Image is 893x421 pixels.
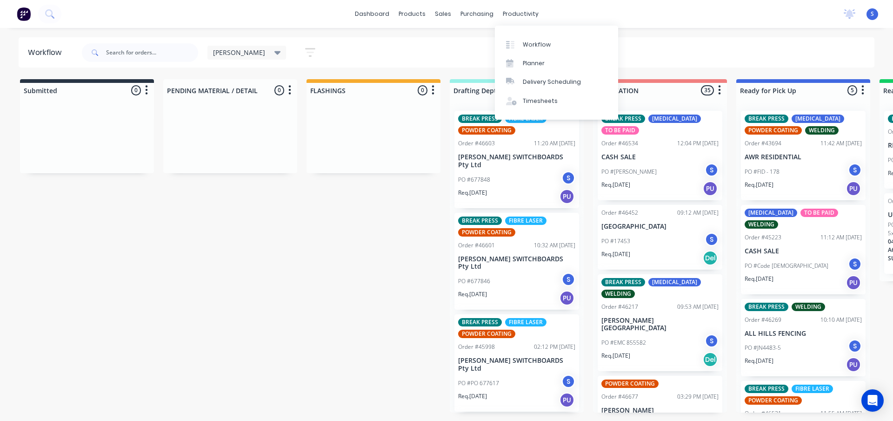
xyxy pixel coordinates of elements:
[458,379,499,387] p: PO #PO 677617
[213,48,265,57] span: [PERSON_NAME]
[805,126,839,135] div: WELDING
[745,220,778,229] div: WELDING
[561,374,575,388] div: S
[677,139,719,148] div: 12:04 PM [DATE]
[17,7,31,21] img: Factory
[458,277,490,285] p: PO #677846
[495,35,618,54] a: Workflow
[703,181,718,196] div: PU
[705,163,719,177] div: S
[745,209,797,217] div: [MEDICAL_DATA]
[458,241,495,250] div: Order #46601
[28,47,66,58] div: Workflow
[534,241,575,250] div: 10:32 AM [DATE]
[601,126,639,135] div: TO BE PAID
[534,343,575,351] div: 02:12 PM [DATE]
[458,139,495,148] div: Order #46603
[745,126,802,135] div: POWDER COATING
[560,189,574,204] div: PU
[598,111,722,200] div: BREAK PRESS[MEDICAL_DATA]TO BE PAIDOrder #4653412:04 PM [DATE]CASH SALEPO #[PERSON_NAME]SReq.[DAT...
[745,275,773,283] p: Req. [DATE]
[705,334,719,348] div: S
[458,357,575,373] p: [PERSON_NAME] SWITCHBOARDS Pty Ltd
[741,205,866,294] div: [MEDICAL_DATA]TO BE PAIDWELDINGOrder #4522311:12 AM [DATE]CASH SALEPO #Code [DEMOGRAPHIC_DATA]SRe...
[458,176,490,184] p: PO #677848
[458,126,515,135] div: POWDER COATING
[534,139,575,148] div: 11:20 AM [DATE]
[745,115,788,123] div: BREAK PRESS
[871,10,874,18] span: S
[458,255,575,271] p: [PERSON_NAME] SWITCHBOARDS Pty Ltd
[745,330,862,338] p: ALL HILLS FENCING
[601,380,659,388] div: POWDER COATING
[601,115,645,123] div: BREAK PRESS
[745,409,781,418] div: Order #46531
[745,233,781,242] div: Order #45223
[601,250,630,258] p: Req. [DATE]
[456,7,498,21] div: purchasing
[505,217,546,225] div: FIBRE LASER
[820,316,862,324] div: 10:10 AM [DATE]
[745,396,802,405] div: POWDER COATING
[458,318,502,326] div: BREAK PRESS
[350,7,394,21] a: dashboard
[703,251,718,265] div: Del
[741,299,866,377] div: BREAK PRESSWELDINGOrder #4626910:10 AM [DATE]ALL HILLS FENCINGPO #JN4483-5SReq.[DATE]PU
[601,393,638,401] div: Order #46677
[677,209,719,217] div: 09:12 AM [DATE]
[106,43,198,62] input: Search for orders...
[454,314,579,412] div: BREAK PRESSFIBRE LASERPOWDER COATINGOrder #4599802:12 PM [DATE][PERSON_NAME] SWITCHBOARDS Pty Ltd...
[741,111,866,200] div: BREAK PRESS[MEDICAL_DATA]POWDER COATINGWELDINGOrder #4369411:42 AM [DATE]AWR RESIDENTIALPO #FID -...
[523,97,558,105] div: Timesheets
[846,181,861,196] div: PU
[561,171,575,185] div: S
[745,262,828,270] p: PO #Code [DEMOGRAPHIC_DATA]
[495,73,618,91] a: Delivery Scheduling
[495,54,618,73] a: Planner
[745,181,773,189] p: Req. [DATE]
[846,275,861,290] div: PU
[601,139,638,148] div: Order #46534
[820,139,862,148] div: 11:42 AM [DATE]
[458,392,487,401] p: Req. [DATE]
[601,168,657,176] p: PO #[PERSON_NAME]
[458,153,575,169] p: [PERSON_NAME] SWITCHBOARDS Pty Ltd
[598,205,722,270] div: Order #4645209:12 AM [DATE][GEOGRAPHIC_DATA]PO #17453SReq.[DATE]Del
[458,330,515,338] div: POWDER COATING
[648,115,701,123] div: [MEDICAL_DATA]
[523,78,581,86] div: Delivery Scheduling
[745,316,781,324] div: Order #46269
[601,153,719,161] p: CASH SALE
[505,318,546,326] div: FIBRE LASER
[820,233,862,242] div: 11:12 AM [DATE]
[561,272,575,286] div: S
[560,393,574,407] div: PU
[677,393,719,401] div: 03:29 PM [DATE]
[495,92,618,110] a: Timesheets
[745,168,780,176] p: PO #FID - 178
[745,247,862,255] p: CASH SALE
[601,290,635,298] div: WELDING
[848,257,862,271] div: S
[430,7,456,21] div: sales
[848,339,862,353] div: S
[601,352,630,360] p: Req. [DATE]
[454,111,579,208] div: BREAK PRESSFIBRE LASERPOWDER COATINGOrder #4660311:20 AM [DATE][PERSON_NAME] SWITCHBOARDS Pty Ltd...
[820,409,862,418] div: 11:55 AM [DATE]
[745,153,862,161] p: AWR RESIDENTIAL
[458,343,495,351] div: Order #45998
[523,41,551,49] div: Workflow
[498,7,543,21] div: productivity
[560,291,574,306] div: PU
[601,278,645,286] div: BREAK PRESS
[458,189,487,197] p: Req. [DATE]
[458,217,502,225] div: BREAK PRESS
[523,59,545,68] div: Planner
[454,213,579,310] div: BREAK PRESSFIBRE LASERPOWDER COATINGOrder #4660110:32 AM [DATE][PERSON_NAME] SWITCHBOARDS Pty Ltd...
[677,303,719,311] div: 09:53 AM [DATE]
[705,232,719,246] div: S
[745,344,781,352] p: PO #JN4483-5
[745,303,788,311] div: BREAK PRESS
[598,274,722,372] div: BREAK PRESS[MEDICAL_DATA]WELDINGOrder #4621709:53 AM [DATE][PERSON_NAME][GEOGRAPHIC_DATA]PO #EMC ...
[601,339,646,347] p: PO #EMC 855582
